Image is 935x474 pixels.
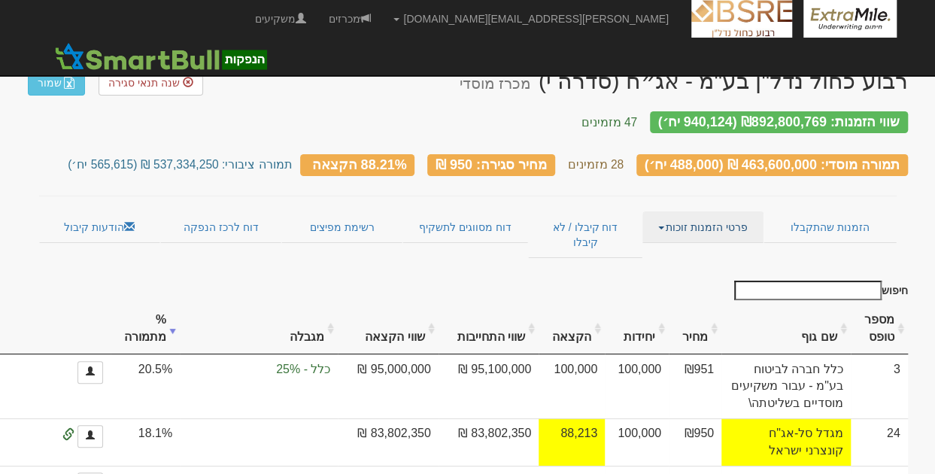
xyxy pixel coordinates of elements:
a: דוח לרכז הנפקה [160,211,281,243]
td: 83,802,350 ₪ [439,418,539,466]
div: תמורה מוסדי: 463,600,000 ₪ (488,000 יח׳) [636,154,908,176]
span: 88.21% הקצאה [311,156,406,172]
th: % מתמורה: activate to sort column ascending [111,304,180,354]
td: 95,100,000 ₪ [439,354,539,419]
span: שנה תנאי סגירה [108,77,180,89]
div: מחיר סגירה: 950 ₪ [427,154,555,176]
td: 83,802,350 ₪ [338,418,438,466]
th: שם גוף : activate to sort column ascending [721,304,851,354]
label: חיפוש [729,281,908,300]
small: 28 מזמינים [567,158,624,171]
td: 3 [851,354,908,419]
div: רבוע כחול נדל"ן בע"מ - אג״ח (סדרה י) - הנפקה לציבור [459,68,907,93]
small: 47 מזמינים [581,116,637,129]
a: רשימת מפיצים [281,211,402,243]
th: שווי הקצאה: activate to sort column ascending [338,304,438,354]
td: 100,000 [605,354,669,419]
small: מכרז מוסדי [459,75,530,92]
th: הקצאה: activate to sort column ascending [539,304,605,354]
a: דוח מסווגים לתשקיף [402,211,528,243]
th: מספר טופס: activate to sort column ascending [851,304,908,354]
td: הקצאה בפועל לקבוצה 'כלל' 20.5% [180,354,338,419]
img: SmartBull Logo [50,41,272,71]
span: כלל - 25% [187,361,330,378]
img: excel-file-white.png [63,77,75,89]
a: שמור [28,70,85,96]
th: מחיר : activate to sort column ascending [669,304,721,354]
a: פרטי הזמנות זוכות [642,211,763,243]
td: 100,000 [539,354,605,419]
td: 20.5% [111,354,180,419]
td: 100,000 [605,418,669,466]
a: הודעות קיבול [39,211,160,243]
td: מגדל סל-אג"ח קונצרני ישראל [721,418,851,466]
td: ₪950 [669,418,721,466]
th: מגבלה: activate to sort column ascending [180,304,338,354]
a: הזמנות שהתקבלו [763,211,896,243]
small: תמורה ציבורי: 537,334,250 ₪ (565,615 יח׳) [68,158,292,171]
input: חיפוש [734,281,882,300]
td: 18.1% [111,418,180,466]
a: שנה תנאי סגירה [99,70,203,96]
div: שווי הזמנות: ₪892,800,769 (940,124 יח׳) [650,111,908,133]
td: 24 [851,418,908,466]
: כלל חברה לביטוח בע"מ - עבור משקיעים מוסדיים בשליטתה\ [721,354,851,419]
td: ₪951 [669,354,721,419]
td: 95,000,000 ₪ [338,354,438,419]
th: שווי התחייבות: activate to sort column ascending [439,304,539,354]
a: דוח קיבלו / לא קיבלו [528,211,642,258]
td: אחוז הקצאה להצעה זו 88.2% [539,418,605,466]
th: יחידות: activate to sort column ascending [605,304,669,354]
